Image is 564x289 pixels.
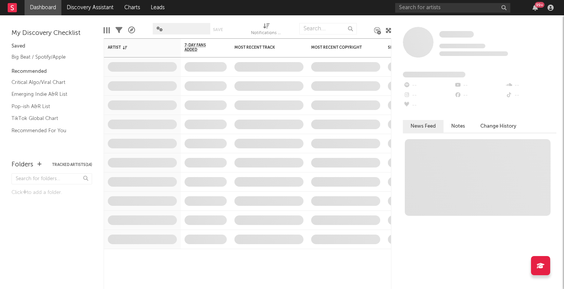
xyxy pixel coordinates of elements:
[505,80,556,90] div: --
[251,29,282,38] div: Notifications (Artist)
[12,173,92,184] input: Search for folders...
[439,44,485,48] span: Tracking Since: [DATE]
[403,72,465,77] span: Fans Added by Platform
[12,126,84,135] a: Recommended For You
[439,31,474,38] a: Some Artist
[311,45,369,50] div: Most Recent Copyright
[388,45,445,50] div: Spotify Monthly Listeners
[12,102,84,111] a: Pop-ish A&R List
[403,100,454,110] div: --
[373,44,380,51] button: Filter by Most Recent Copyright
[395,3,510,13] input: Search for artists
[128,19,135,41] div: A&R Pipeline
[251,19,282,41] div: Notifications (Artist)
[403,90,454,100] div: --
[535,2,544,8] div: 99 +
[219,44,227,51] button: Filter by 7-Day Fans Added
[169,44,177,51] button: Filter by Artist
[505,90,556,100] div: --
[296,44,303,51] button: Filter by Most Recent Track
[52,163,92,167] button: Tracked Artists(14)
[12,114,84,123] a: TikTok Global Chart
[108,45,165,50] div: Artist
[213,28,223,32] button: Save
[12,67,92,76] div: Recommended
[444,120,473,133] button: Notes
[185,43,215,52] span: 7-Day Fans Added
[115,19,122,41] div: Filters
[12,29,92,38] div: My Discovery Checklist
[234,45,292,50] div: Most Recent Track
[12,188,92,197] div: Click to add a folder.
[12,53,84,61] a: Big Beat / Spotify/Apple
[473,120,524,133] button: Change History
[12,160,33,169] div: Folders
[403,120,444,133] button: News Feed
[454,80,505,90] div: --
[439,51,508,56] span: 0 fans last week
[454,90,505,100] div: --
[12,42,92,51] div: Saved
[104,19,110,41] div: Edit Columns
[12,90,84,99] a: Emerging Indie A&R List
[403,80,454,90] div: --
[12,78,84,87] a: Critical Algo/Viral Chart
[533,5,538,11] button: 99+
[299,23,357,34] input: Search...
